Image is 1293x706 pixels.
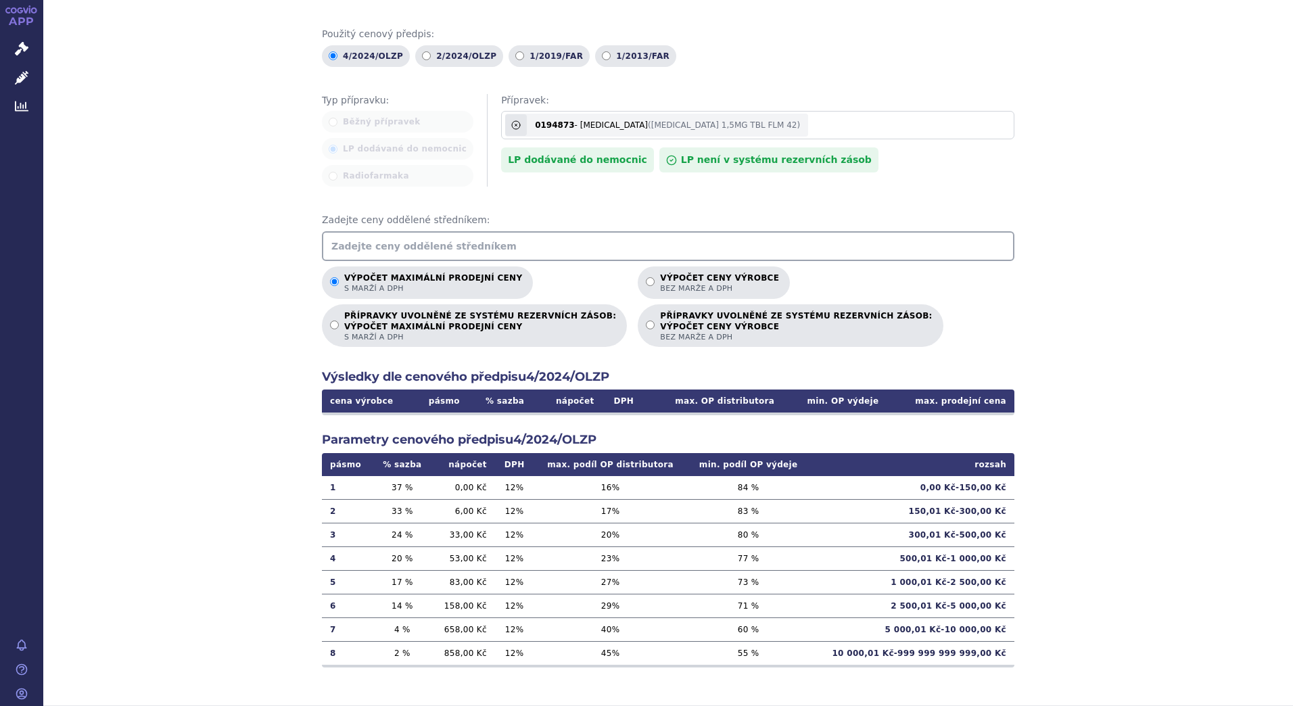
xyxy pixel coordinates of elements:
[660,283,779,293] span: bez marže a DPH
[534,641,686,665] td: 45 %
[687,617,810,641] td: 60 %
[322,570,373,594] td: 5
[495,453,534,476] th: DPH
[534,476,686,500] td: 16 %
[810,570,1014,594] td: 1 000,01 Kč - 2 500,00 Kč
[322,523,373,546] td: 3
[534,453,686,476] th: max. podíl OP distributora
[687,594,810,617] td: 71 %
[810,641,1014,665] td: 10 000,01 Kč - 999 999 999 999,00 Kč
[344,321,616,332] strong: VÝPOČET MAXIMÁLNÍ PRODEJNÍ CENY
[495,594,534,617] td: 12 %
[322,28,1014,41] span: Použitý cenový předpis:
[322,369,1014,385] h2: Výsledky dle cenového předpisu 4/2024/OLZP
[431,546,494,570] td: 53,00 Kč
[602,51,611,60] input: 1/2013/FAR
[810,476,1014,500] td: 0,00 Kč - 150,00 Kč
[322,214,1014,227] span: Zadejte ceny oddělené středníkem:
[373,453,431,476] th: % sazba
[810,594,1014,617] td: 2 500,01 Kč - 5 000,00 Kč
[322,641,373,665] td: 8
[322,499,373,523] td: 2
[687,641,810,665] td: 55 %
[322,45,410,67] label: 4/2024/OLZP
[501,94,1014,108] span: Přípravek:
[330,277,339,286] input: Výpočet maximální prodejní cenys marží a DPH
[646,321,655,329] input: PŘÍPRAVKY UVOLNĚNÉ ZE SYSTÉMU REZERVNÍCH ZÁSOB:VÝPOČET CENY VÝROBCEbez marže a DPH
[322,390,416,413] th: cena výrobce
[322,94,473,108] span: Typ přípravku:
[810,523,1014,546] td: 300,01 Kč - 500,00 Kč
[373,499,431,523] td: 33 %
[646,277,655,286] input: Výpočet ceny výrobcebez marže a DPH
[495,570,534,594] td: 12 %
[422,51,431,60] input: 2/2024/OLZP
[322,453,373,476] th: pásmo
[322,594,373,617] td: 6
[509,45,590,67] label: 1/2019/FAR
[603,390,646,413] th: DPH
[687,476,810,500] td: 84 %
[515,51,524,60] input: 1/2019/FAR
[687,499,810,523] td: 83 %
[344,283,522,293] span: s marží a DPH
[534,499,686,523] td: 17 %
[687,546,810,570] td: 77 %
[373,523,431,546] td: 24 %
[322,476,373,500] td: 1
[534,523,686,546] td: 20 %
[595,45,676,67] label: 1/2013/FAR
[495,523,534,546] td: 12 %
[810,546,1014,570] td: 500,01 Kč - 1 000,00 Kč
[660,311,932,342] p: PŘÍPRAVKY UVOLNĚNÉ ZE SYSTÉMU REZERVNÍCH ZÁSOB:
[344,311,616,342] p: PŘÍPRAVKY UVOLNĚNÉ ZE SYSTÉMU REZERVNÍCH ZÁSOB:
[431,570,494,594] td: 83,00 Kč
[534,570,686,594] td: 27 %
[322,546,373,570] td: 4
[330,321,339,329] input: PŘÍPRAVKY UVOLNĚNÉ ZE SYSTÉMU REZERVNÍCH ZÁSOB:VÝPOČET MAXIMÁLNÍ PRODEJNÍ CENYs marží a DPH
[534,546,686,570] td: 23 %
[495,641,534,665] td: 12 %
[495,499,534,523] td: 12 %
[373,476,431,500] td: 37 %
[322,431,1014,448] h2: Parametry cenového předpisu 4/2024/OLZP
[810,499,1014,523] td: 150,01 Kč - 300,00 Kč
[538,390,603,413] th: nápočet
[373,594,431,617] td: 14 %
[416,390,472,413] th: pásmo
[431,499,494,523] td: 6,00 Kč
[373,570,431,594] td: 17 %
[472,390,537,413] th: % sazba
[322,231,1014,261] input: Zadejte ceny oddělené středníkem
[495,546,534,570] td: 12 %
[495,617,534,641] td: 12 %
[431,617,494,641] td: 658,00 Kč
[322,617,373,641] td: 7
[887,390,1014,413] th: max. prodejní cena
[534,594,686,617] td: 29 %
[373,617,431,641] td: 4 %
[810,617,1014,641] td: 5 000,01 Kč - 10 000,00 Kč
[534,617,686,641] td: 40 %
[687,453,810,476] th: min. podíl OP výdeje
[782,390,887,413] th: min. OP výdeje
[373,546,431,570] td: 20 %
[645,390,782,413] th: max. OP distributora
[431,594,494,617] td: 158,00 Kč
[687,570,810,594] td: 73 %
[329,51,337,60] input: 4/2024/OLZP
[687,523,810,546] td: 80 %
[344,332,616,342] span: s marží a DPH
[431,476,494,500] td: 0,00 Kč
[501,147,654,172] div: LP dodávané do nemocnic
[415,45,503,67] label: 2/2024/OLZP
[660,321,932,332] strong: VÝPOČET CENY VÝROBCE
[431,453,494,476] th: nápočet
[373,641,431,665] td: 2 %
[431,641,494,665] td: 858,00 Kč
[660,273,779,293] p: Výpočet ceny výrobce
[431,523,494,546] td: 33,00 Kč
[810,453,1014,476] th: rozsah
[344,273,522,293] p: Výpočet maximální prodejní ceny
[660,332,932,342] span: bez marže a DPH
